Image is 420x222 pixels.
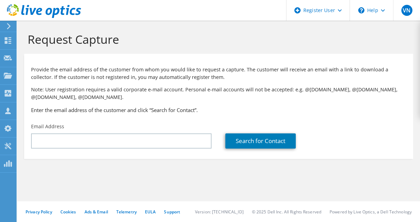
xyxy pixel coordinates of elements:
[31,106,406,114] h3: Enter the email address of the customer and click “Search for Contact”.
[225,133,296,149] a: Search for Contact
[85,209,108,215] a: Ads & Email
[60,209,76,215] a: Cookies
[195,209,244,215] li: Version: [TECHNICAL_ID]
[358,7,364,13] svg: \n
[26,209,52,215] a: Privacy Policy
[401,5,412,16] span: VN
[116,209,137,215] a: Telemetry
[145,209,156,215] a: EULA
[330,209,412,215] li: Powered by Live Optics, a Dell Technology
[164,209,180,215] a: Support
[28,32,406,47] h1: Request Capture
[252,209,321,215] li: © 2025 Dell Inc. All Rights Reserved
[31,123,64,130] label: Email Address
[31,86,406,101] p: Note: User registration requires a valid corporate e-mail account. Personal e-mail accounts will ...
[31,66,406,81] p: Provide the email address of the customer from whom you would like to request a capture. The cust...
